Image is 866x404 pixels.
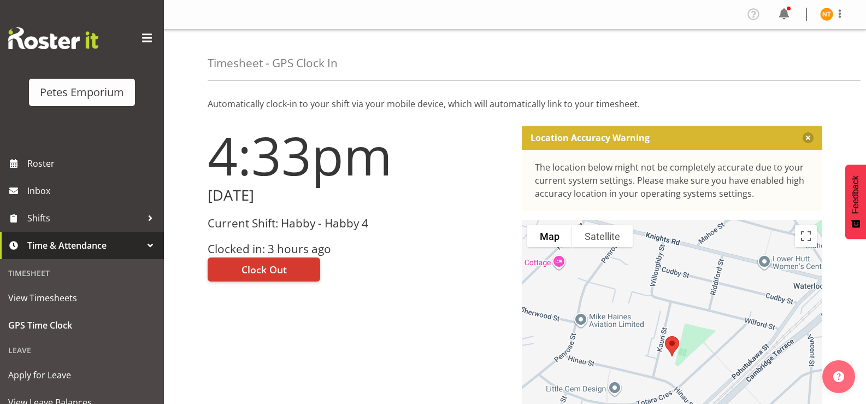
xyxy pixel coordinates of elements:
a: GPS Time Clock [3,312,161,339]
h4: Timesheet - GPS Clock In [208,57,338,69]
button: Close message [803,132,814,143]
button: Feedback - Show survey [845,165,866,239]
span: Roster [27,155,158,172]
button: Clock Out [208,257,320,282]
span: Apply for Leave [8,367,156,383]
h3: Clocked in: 3 hours ago [208,243,509,255]
img: Rosterit website logo [8,27,98,49]
div: Timesheet [3,262,161,284]
h1: 4:33pm [208,126,509,185]
a: View Timesheets [3,284,161,312]
span: Inbox [27,183,158,199]
button: Show street map [527,225,572,247]
span: GPS Time Clock [8,317,156,333]
span: Clock Out [241,262,287,277]
a: Apply for Leave [3,361,161,389]
img: nicole-thomson8388.jpg [820,8,833,21]
span: Shifts [27,210,142,226]
h3: Current Shift: Habby - Habby 4 [208,217,509,230]
img: help-xxl-2.png [833,371,844,382]
button: Show satellite imagery [572,225,633,247]
h2: [DATE] [208,187,509,204]
span: Time & Attendance [27,237,142,254]
div: The location below might not be completely accurate due to your current system settings. Please m... [535,161,810,200]
button: Toggle fullscreen view [795,225,817,247]
p: Location Accuracy Warning [531,132,650,143]
div: Petes Emporium [40,84,124,101]
p: Automatically clock-in to your shift via your mobile device, which will automatically link to you... [208,97,822,110]
div: Leave [3,339,161,361]
span: Feedback [851,175,861,214]
span: View Timesheets [8,290,156,306]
